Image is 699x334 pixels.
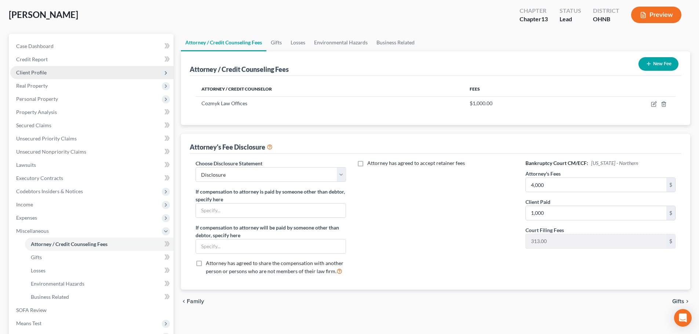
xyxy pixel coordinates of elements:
[201,100,247,106] span: Cozmyk Law Offices
[666,178,675,192] div: $
[196,188,346,203] label: If compensation to attorney is paid by someone other than debtor, specify here
[16,96,58,102] span: Personal Property
[196,159,262,167] label: Choose Disclosure Statement
[31,254,42,260] span: Gifts
[372,34,419,51] a: Business Related
[666,206,675,220] div: $
[10,172,174,185] a: Executory Contracts
[16,56,48,62] span: Credit Report
[16,188,83,194] span: Codebtors Insiders & Notices
[674,309,692,327] div: Open Intercom Messenger
[560,15,581,23] div: Lead
[16,162,36,168] span: Lawsuits
[526,234,666,248] input: 0.00
[16,135,77,142] span: Unsecured Priority Claims
[367,160,465,166] span: Attorney has agreed to accept retainer fees
[16,214,37,221] span: Expenses
[526,178,666,192] input: 0.00
[187,298,204,304] span: Family
[206,260,343,274] span: Attorney has agreed to share the compensation with another person or persons who are not members ...
[16,228,49,234] span: Miscellaneous
[525,170,561,177] label: Attorney's Fees
[181,34,266,51] a: Attorney / Credit Counseling Fees
[10,106,174,119] a: Property Analysis
[560,7,581,15] div: Status
[16,201,33,208] span: Income
[25,277,174,290] a: Environmental Hazards
[470,100,492,106] span: $1,000.00
[593,7,619,15] div: District
[181,298,204,304] button: chevron_left Family
[525,159,676,167] h6: Bankruptcy Court CM/ECF:
[10,158,174,172] a: Lawsuits
[520,15,548,23] div: Chapter
[16,148,86,155] span: Unsecured Nonpriority Claims
[25,251,174,264] a: Gifts
[181,298,187,304] i: chevron_left
[310,34,372,51] a: Environmental Hazards
[10,119,174,132] a: Secured Claims
[520,7,548,15] div: Chapter
[16,122,51,128] span: Secured Claims
[10,304,174,317] a: SOFA Review
[16,175,63,181] span: Executory Contracts
[25,264,174,277] a: Losses
[10,53,174,66] a: Credit Report
[196,224,346,239] label: If compensation to attorney will be paid by someone other than debtor, specify here
[672,298,690,304] button: Gifts chevron_right
[526,206,666,220] input: 0.00
[190,143,273,151] div: Attorney's Fee Disclosure
[10,132,174,145] a: Unsecured Priority Claims
[16,69,47,76] span: Client Profile
[25,238,174,251] a: Attorney / Credit Counseling Fees
[196,239,345,253] input: Specify...
[16,82,48,89] span: Real Property
[10,40,174,53] a: Case Dashboard
[16,43,54,49] span: Case Dashboard
[672,298,684,304] span: Gifts
[10,145,174,158] a: Unsecured Nonpriority Claims
[631,7,681,23] button: Preview
[25,290,174,304] a: Business Related
[684,298,690,304] i: chevron_right
[286,34,310,51] a: Losses
[201,86,272,92] span: Attorney / Credit Counselor
[593,15,619,23] div: OHNB
[666,234,675,248] div: $
[9,9,78,20] span: [PERSON_NAME]
[31,241,108,247] span: Attorney / Credit Counseling Fees
[16,307,47,313] span: SOFA Review
[31,280,84,287] span: Environmental Hazards
[196,203,345,217] input: Specify...
[591,160,638,166] span: [US_STATE] - Northern
[31,294,69,300] span: Business Related
[190,65,289,74] div: Attorney / Credit Counseling Fees
[470,86,480,92] span: Fees
[638,57,678,71] button: New Fee
[31,267,45,274] span: Losses
[541,15,548,22] span: 13
[266,34,286,51] a: Gifts
[16,109,57,115] span: Property Analysis
[525,198,550,206] label: Client Paid
[16,320,41,326] span: Means Test
[525,226,564,234] label: Court Filing Fees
